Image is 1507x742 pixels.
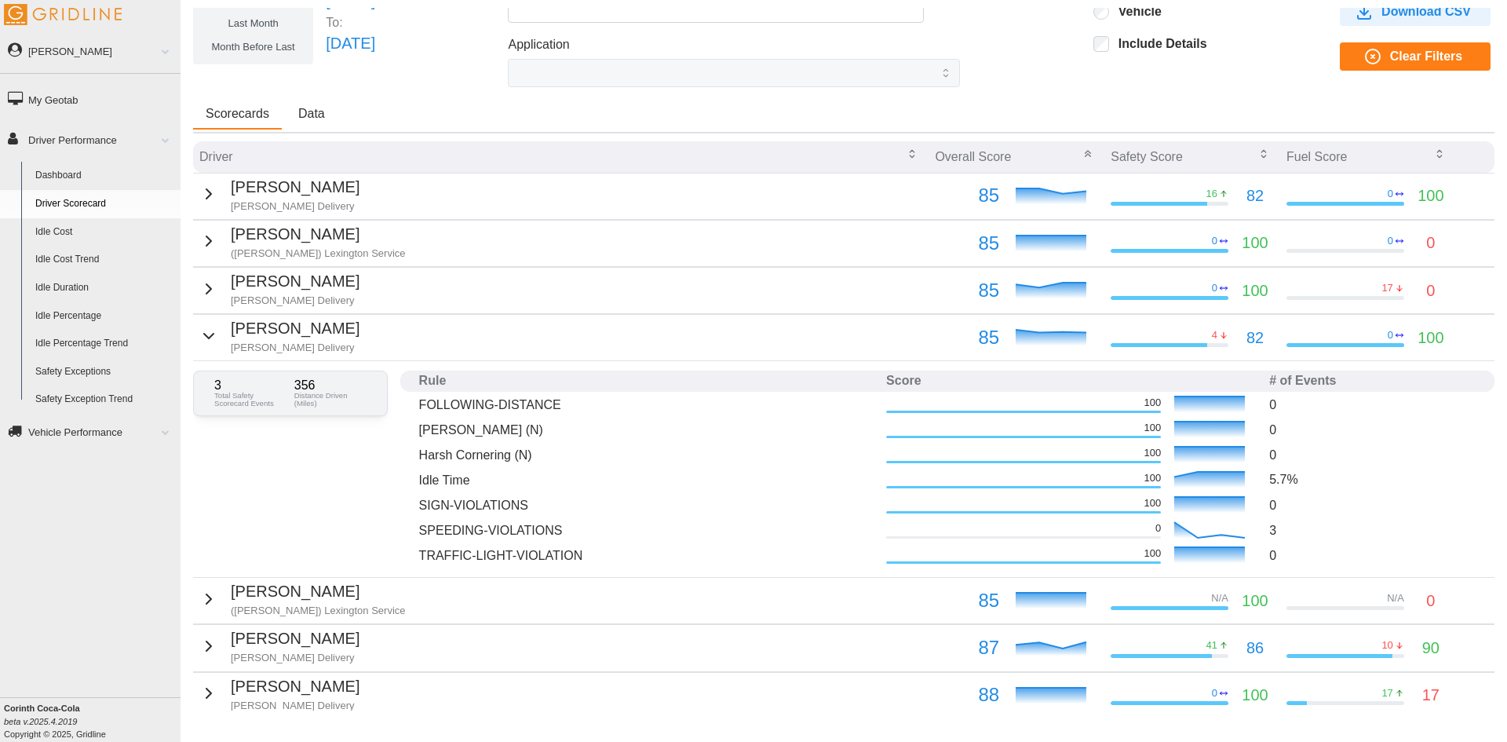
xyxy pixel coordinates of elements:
[1211,591,1228,605] p: N/A
[231,651,359,665] p: [PERSON_NAME] Delivery
[1212,234,1217,248] p: 0
[1340,42,1491,71] button: Clear Filters
[1269,473,1297,486] span: 5.7 %
[419,471,874,489] p: Idle Time
[231,199,359,214] p: [PERSON_NAME] Delivery
[199,627,359,665] button: [PERSON_NAME][PERSON_NAME] Delivery
[419,546,874,565] p: TRAFFIC-LIGHT-VIOLATION
[231,604,406,618] p: ([PERSON_NAME]) Lexington Service
[214,392,286,407] p: Total Safety Scorecard Events
[1246,184,1264,208] p: 82
[1269,446,1476,464] p: 0
[231,699,359,713] p: [PERSON_NAME] Delivery
[1144,471,1161,485] p: 100
[1206,638,1217,652] p: 41
[199,222,406,261] button: [PERSON_NAME]([PERSON_NAME]) Lexington Service
[419,396,874,414] p: FOLLOWING-DISTANCE
[935,323,999,353] p: 85
[1144,496,1161,510] p: 100
[935,276,999,305] p: 85
[1246,326,1264,350] p: 82
[1426,279,1435,303] p: 0
[199,674,359,713] button: [PERSON_NAME][PERSON_NAME] Delivery
[4,702,181,740] div: Copyright © 2025, Gridline
[326,13,375,31] p: To:
[1381,638,1392,652] p: 10
[419,421,874,439] p: [PERSON_NAME] (N)
[1212,328,1217,342] p: 4
[4,717,77,726] i: beta v.2025.4.2019
[231,627,359,651] p: [PERSON_NAME]
[214,379,286,392] p: 3
[1418,184,1443,208] p: 100
[1242,279,1268,303] p: 100
[1269,521,1476,539] p: 3
[935,228,999,258] p: 85
[231,269,359,294] p: [PERSON_NAME]
[1286,148,1347,166] p: Fuel Score
[935,148,1011,166] p: Overall Score
[28,330,181,358] a: Idle Percentage Trend
[28,246,181,274] a: Idle Cost Trend
[1388,234,1393,248] p: 0
[1381,686,1392,700] p: 17
[1212,281,1217,295] p: 0
[28,386,181,414] a: Safety Exception Trend
[935,586,999,616] p: 85
[231,674,359,699] p: [PERSON_NAME]
[1426,589,1435,613] p: 0
[231,247,406,261] p: ([PERSON_NAME]) Lexington Service
[1206,187,1217,201] p: 16
[1246,636,1264,660] p: 86
[4,704,80,713] b: Corinth Coca-Cola
[1426,231,1435,255] p: 0
[206,108,269,120] span: Scorecards
[508,35,569,55] label: Application
[1388,187,1393,201] p: 0
[1388,328,1393,342] p: 0
[1144,396,1161,410] p: 100
[1155,521,1161,535] p: 0
[1269,546,1476,565] p: 0
[1422,683,1439,707] p: 17
[413,371,880,392] th: Rule
[294,379,367,392] p: 356
[1387,591,1404,605] p: N/A
[1144,546,1161,561] p: 100
[1242,231,1268,255] p: 100
[1390,43,1462,70] span: Clear Filters
[419,496,874,514] p: SIGN-VIOLATIONS
[1422,636,1439,660] p: 90
[1242,589,1268,613] p: 100
[28,302,181,331] a: Idle Percentage
[28,190,181,218] a: Driver Scorecard
[1242,683,1268,707] p: 100
[1212,686,1217,700] p: 0
[935,680,999,710] p: 88
[1144,446,1161,460] p: 100
[880,371,1263,392] th: Score
[212,41,295,53] span: Month Before Last
[199,579,406,618] button: [PERSON_NAME]([PERSON_NAME]) Lexington Service
[1109,36,1207,52] label: Include Details
[419,446,874,464] p: Harsh Cornering (N)
[1269,496,1476,514] p: 0
[199,316,359,355] button: [PERSON_NAME][PERSON_NAME] Delivery
[28,358,181,386] a: Safety Exceptions
[231,294,359,308] p: [PERSON_NAME] Delivery
[1109,4,1162,20] label: Vehicle
[231,341,359,355] p: [PERSON_NAME] Delivery
[935,633,999,663] p: 87
[935,181,999,210] p: 85
[298,108,325,120] span: Data
[231,175,359,199] p: [PERSON_NAME]
[28,162,181,190] a: Dashboard
[199,148,233,166] p: Driver
[199,175,359,214] button: [PERSON_NAME][PERSON_NAME] Delivery
[231,316,359,341] p: [PERSON_NAME]
[326,31,375,56] p: [DATE]
[294,392,367,407] p: Distance Driven (Miles)
[231,579,406,604] p: [PERSON_NAME]
[1418,326,1443,350] p: 100
[419,521,874,539] p: SPEEDING-VIOLATIONS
